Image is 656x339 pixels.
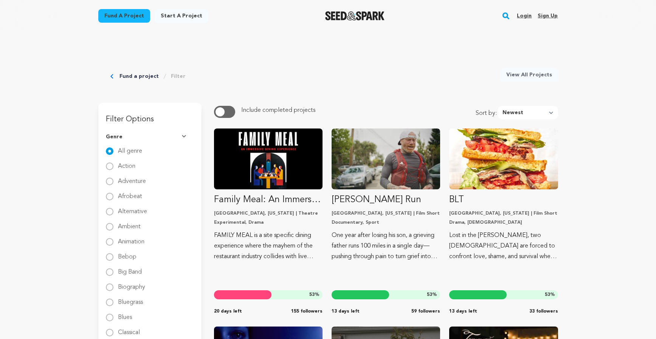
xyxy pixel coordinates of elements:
[449,308,477,314] span: 13 days left
[476,109,498,119] span: Sort by:
[449,194,558,206] p: BLT
[118,324,140,336] label: Classical
[291,308,323,314] span: 155 followers
[332,194,440,206] p: [PERSON_NAME] Run
[118,187,142,200] label: Afrobeat
[427,293,432,297] span: 53
[119,73,159,80] a: Fund a project
[106,133,123,141] span: Genre
[118,248,136,260] label: Bebop
[517,10,532,22] a: Login
[118,157,135,169] label: Action
[449,230,558,262] p: Lost in the [PERSON_NAME], two [DEMOGRAPHIC_DATA] are forced to confront love, shame, and surviva...
[118,308,132,320] label: Blues
[214,230,323,262] p: FAMILY MEAL is a site specific dining experience where the mayhem of the restaurant industry coll...
[411,308,440,314] span: 59 followers
[500,68,558,82] a: View All Projects
[110,68,186,85] div: Breadcrumb
[332,220,440,226] p: Documentary, Sport
[545,292,555,298] span: %
[332,308,360,314] span: 13 days left
[214,194,323,206] p: Family Meal: An Immersive Dining Experience
[118,263,142,275] label: Big Band
[118,218,141,230] label: Ambient
[309,292,319,298] span: %
[118,172,146,184] label: Adventure
[538,10,558,22] a: Sign up
[182,135,188,139] img: Seed&Spark Arrow Down Icon
[214,220,323,226] p: Experimental, Drama
[214,308,242,314] span: 20 days left
[118,233,144,245] label: Animation
[171,73,186,80] a: Filter
[332,230,440,262] p: One year after losing his son, a grieving father runs 100 miles in a single day—pushing through p...
[214,128,323,262] a: Fund Family Meal: An Immersive Dining Experience
[106,127,194,147] button: Genre
[449,220,558,226] p: Drama, [DEMOGRAPHIC_DATA]
[545,293,550,297] span: 53
[118,293,143,305] label: Bluegrass
[427,292,437,298] span: %
[449,211,558,217] p: [GEOGRAPHIC_DATA], [US_STATE] | Film Short
[309,293,315,297] span: 53
[118,278,145,290] label: Biography
[155,9,208,23] a: Start a project
[332,211,440,217] p: [GEOGRAPHIC_DATA], [US_STATE] | Film Short
[98,9,150,23] a: Fund a project
[529,308,558,314] span: 33 followers
[241,107,315,113] span: Include completed projects
[325,11,385,20] a: Seed&Spark Homepage
[118,142,142,154] label: All genre
[332,128,440,262] a: Fund Ryan’s Run
[214,211,323,217] p: [GEOGRAPHIC_DATA], [US_STATE] | Theatre
[118,203,147,215] label: Alternative
[325,11,385,20] img: Seed&Spark Logo Dark Mode
[98,103,202,127] h3: Filter Options
[449,128,558,262] a: Fund BLT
